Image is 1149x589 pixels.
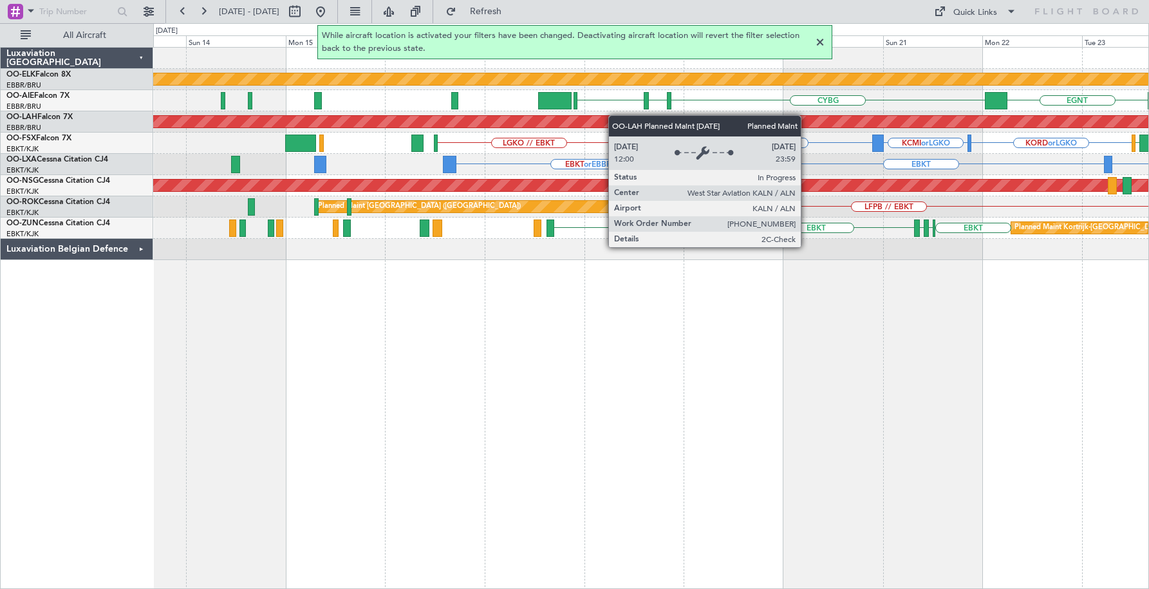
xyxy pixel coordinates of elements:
a: OO-NSGCessna Citation CJ4 [6,177,110,185]
span: OO-ROK [6,198,39,206]
a: EBKT/KJK [6,144,39,154]
a: EBKT/KJK [6,165,39,175]
div: Planned Maint [GEOGRAPHIC_DATA] ([GEOGRAPHIC_DATA]) [318,197,521,216]
a: OO-ELKFalcon 8X [6,71,71,79]
span: [DATE] - [DATE] [219,6,279,17]
a: EBBR/BRU [6,123,41,133]
a: OO-ZUNCessna Citation CJ4 [6,220,110,227]
span: OO-LXA [6,156,37,164]
a: EBBR/BRU [6,102,41,111]
div: Quick Links [953,6,997,19]
span: OO-ZUN [6,220,39,227]
a: OO-AIEFalcon 7X [6,92,70,100]
button: Quick Links [928,1,1023,22]
a: EBKT/KJK [6,187,39,196]
span: OO-NSG [6,177,39,185]
span: While aircraft location is activated your filters have been changed. Deactivating aircraft locati... [322,30,812,55]
a: EBKT/KJK [6,229,39,239]
button: Refresh [440,1,517,22]
span: OO-ELK [6,71,35,79]
span: Refresh [459,7,513,16]
a: OO-LXACessna Citation CJ4 [6,156,108,164]
a: OO-LAHFalcon 7X [6,113,73,121]
input: Trip Number [39,2,113,21]
a: EBKT/KJK [6,208,39,218]
a: OO-FSXFalcon 7X [6,135,71,142]
span: OO-FSX [6,135,36,142]
a: OO-ROKCessna Citation CJ4 [6,198,110,206]
span: OO-LAH [6,113,37,121]
span: OO-AIE [6,92,34,100]
a: EBBR/BRU [6,80,41,90]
